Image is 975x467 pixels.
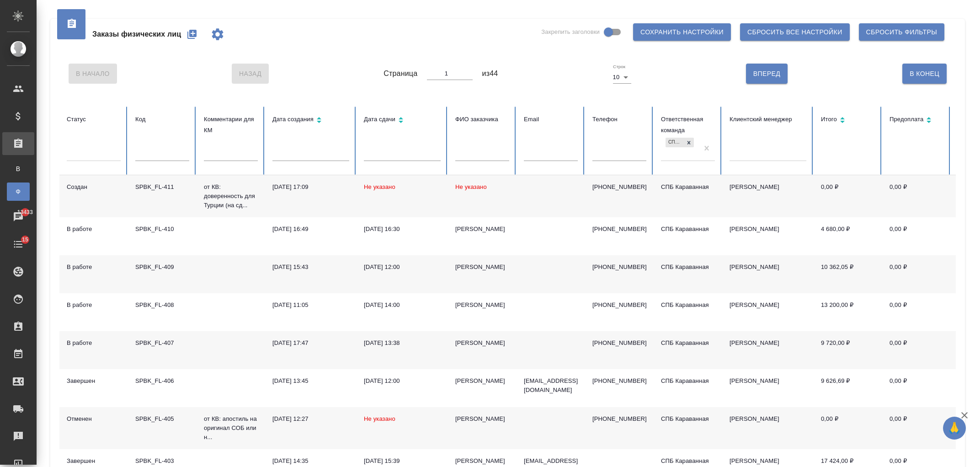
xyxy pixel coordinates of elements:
div: Сортировка [272,114,349,127]
div: Клиентский менеджер [730,114,806,125]
span: из 44 [482,68,498,79]
p: [PHONE_NUMBER] [592,263,646,272]
div: SPBK_FL-411 [135,183,189,192]
div: [DATE] 16:30 [364,225,441,234]
a: 15 [2,233,34,256]
td: 10 362,05 ₽ [814,255,882,293]
div: [DATE] 16:49 [272,225,349,234]
div: [DATE] 13:38 [364,338,441,348]
span: Закрепить заголовки [541,27,600,37]
span: Вперед [753,68,780,80]
div: [DATE] 15:39 [364,456,441,466]
div: СПБ Караванная [661,456,715,466]
span: Сбросить фильтры [866,27,937,38]
div: Статус [67,114,121,125]
p: [PHONE_NUMBER] [592,338,646,348]
td: 4 680,00 ₽ [814,217,882,255]
div: SPBK_FL-409 [135,263,189,272]
button: Сохранить настройки [633,23,731,41]
p: [EMAIL_ADDRESS][DOMAIN_NAME] [524,376,578,395]
div: SPBK_FL-406 [135,376,189,386]
div: [DATE] 13:45 [272,376,349,386]
span: Не указано [364,415,395,422]
button: В Конец [902,64,947,84]
div: Ответственная команда [661,114,715,136]
div: Комментарии для КМ [204,114,258,136]
td: 0,00 ₽ [882,175,951,217]
div: [PERSON_NAME] [455,225,509,234]
div: В работе [67,338,121,348]
div: СПБ Караванная [666,138,684,147]
div: 10 [613,71,631,84]
div: [DATE] 14:00 [364,301,441,310]
div: Код [135,114,189,125]
div: [DATE] 12:00 [364,263,441,272]
div: SPBK_FL-408 [135,301,189,310]
div: Завершен [67,456,121,466]
span: Сбросить все настройки [747,27,842,38]
div: СПБ Караванная [661,414,715,424]
button: Вперед [746,64,788,84]
p: [PHONE_NUMBER] [592,225,646,234]
span: 🙏 [947,419,962,438]
td: 0,00 ₽ [882,293,951,331]
td: [PERSON_NAME] [722,217,814,255]
td: 0,00 ₽ [882,407,951,449]
span: 13433 [12,208,38,217]
p: [PHONE_NUMBER] [592,183,646,192]
p: от КВ: апостиль на оригинал СОБ или н... [204,414,258,442]
div: SPBK_FL-403 [135,456,189,466]
td: 0,00 ₽ [814,407,882,449]
div: В работе [67,263,121,272]
div: [DATE] 14:35 [272,456,349,466]
span: Заказы физических лиц [92,29,181,40]
div: [DATE] 17:47 [272,338,349,348]
div: СПБ Караванная [661,376,715,386]
button: Сбросить фильтры [859,23,944,41]
td: [PERSON_NAME] [722,255,814,293]
td: [PERSON_NAME] [722,331,814,369]
div: [PERSON_NAME] [455,376,509,386]
td: [PERSON_NAME] [722,407,814,449]
span: Сохранить настройки [640,27,724,38]
td: 0,00 ₽ [814,175,882,217]
div: СПБ Караванная [661,338,715,348]
button: Создать [181,23,203,45]
td: [PERSON_NAME] [722,175,814,217]
td: 0,00 ₽ [882,331,951,369]
td: [PERSON_NAME] [722,293,814,331]
div: СПБ Караванная [661,301,715,310]
div: Завершен [67,376,121,386]
div: SPBK_FL-407 [135,338,189,348]
td: 0,00 ₽ [882,217,951,255]
div: [DATE] 17:09 [272,183,349,192]
div: [PERSON_NAME] [455,263,509,272]
div: Телефон [592,114,646,125]
span: Не указано [455,183,487,190]
div: Создан [67,183,121,192]
button: Сбросить все настройки [740,23,850,41]
label: Строк [613,64,625,69]
td: 0,00 ₽ [882,369,951,407]
div: В работе [67,225,121,234]
span: Ф [11,187,25,196]
p: от КВ: доверенность для Турции (на сд... [204,183,258,210]
span: В [11,164,25,173]
div: ФИО заказчика [455,114,509,125]
div: Email [524,114,578,125]
p: [PHONE_NUMBER] [592,301,646,310]
td: [PERSON_NAME] [722,369,814,407]
a: Ф [7,183,30,201]
div: Сортировка [364,114,441,127]
td: 13 200,00 ₽ [814,293,882,331]
div: СПБ Караванная [661,183,715,192]
div: В работе [67,301,121,310]
div: Отменен [67,414,121,424]
span: Страница [384,68,417,79]
div: СПБ Караванная [661,225,715,234]
span: В Конец [910,68,939,80]
div: [PERSON_NAME] [455,414,509,424]
p: [PHONE_NUMBER] [592,414,646,424]
div: [DATE] 11:05 [272,301,349,310]
div: [PERSON_NAME] [455,301,509,310]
